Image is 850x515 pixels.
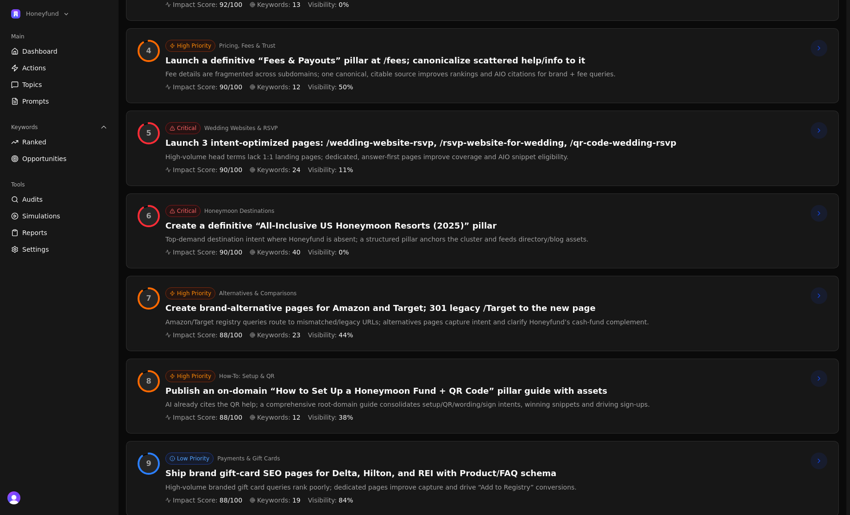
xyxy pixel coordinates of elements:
div: Main [7,29,111,44]
span: Impact Score: [173,82,218,92]
span: Visibility: [308,413,337,422]
div: High Priority [165,287,215,299]
a: Actions [7,61,111,75]
span: 40 [292,248,301,257]
span: Impact Score: [173,165,218,174]
span: 88 /100 [220,330,242,340]
span: 84 % [339,496,353,505]
span: Visibility: [308,330,337,340]
h3: Launch 3 intent-optimized pages: /wedding-website-rsvp, /rsvp-website-for-wedding, /qr-code-weddi... [165,138,676,149]
span: 38 % [339,413,353,422]
span: Dashboard [22,47,57,56]
span: Honeyfund [26,10,59,18]
span: Actions [22,63,46,73]
span: Keywords: [257,82,290,92]
span: Keywords: [257,165,290,174]
span: 23 [292,330,301,340]
div: Rank 8, Impact 88% [139,372,158,391]
a: Rank 4, Impact 90%High PriorityPricing, Fees & TrustLaunch a definitive “Fees & Payouts” pillar a... [126,28,839,104]
div: Rank 5, Impact 90% [139,124,158,143]
a: Rank 6, Impact 90%CriticalHoneymoon DestinationsCreate a definitive “All-Inclusive US Honeymoon R... [126,193,839,269]
span: Ranked [22,137,46,147]
span: Opportunities [22,154,67,163]
a: Ranked [7,135,111,149]
a: Simulations [7,209,111,223]
div: Critical [165,205,201,217]
h3: Create a definitive “All-Inclusive US Honeymoon Resorts (2025)” pillar [165,221,588,231]
span: Impact Score: [173,496,218,505]
h3: Publish an on‑domain “How to Set Up a Honeymoon Fund + QR Code” pillar guide with assets [165,386,650,397]
div: Rank 4, Impact 90% [139,42,158,60]
span: Visibility: [308,165,337,174]
span: Keywords: [257,248,290,257]
a: Opportunities [7,151,111,166]
span: Keywords: [257,330,290,340]
span: 88 /100 [220,413,242,422]
span: Prompts [22,97,49,106]
a: Settings [7,242,111,257]
button: Keywords [7,120,111,135]
div: Critical [165,122,201,134]
button: How-To: Setup & QR [219,372,275,380]
h3: Ship brand gift‑card SEO pages for Delta, Hilton, and REI with Product/FAQ schema [165,468,577,479]
div: High Priority [165,40,215,52]
button: Wedding Websites & RSVP [204,124,278,132]
span: Impact Score: [173,248,218,257]
span: Keywords: [257,413,290,422]
span: Simulations [22,211,60,221]
span: 90 /100 [220,82,242,92]
span: 50 % [339,82,353,92]
span: 12 [292,413,301,422]
a: Rank 5, Impact 90%CriticalWedding Websites & RSVPLaunch 3 intent-optimized pages: /wedding-websit... [126,111,839,186]
span: 0 % [339,248,349,257]
span: 90 /100 [220,165,242,174]
button: Alternatives & Comparisons [219,290,296,297]
h3: Create brand‑alternative pages for Amazon and Target; 301 legacy /Target to the new page [165,303,649,314]
span: Visibility: [308,248,337,257]
span: Visibility: [308,496,337,505]
a: Rank 7, Impact 88%High PriorityAlternatives & ComparisonsCreate brand‑alternative pages for Amazo... [126,276,839,351]
div: Low Priority [165,453,214,465]
p: Fee details are fragmented across subdomains; one canonical, citable source improves rankings and... [165,69,616,79]
span: Visibility: [308,82,337,92]
span: 19 [292,496,301,505]
a: Prompts [7,94,111,109]
a: Audits [7,192,111,207]
span: Keywords: [257,496,290,505]
button: Pricing, Fees & Trust [219,42,275,50]
h3: Launch a definitive “Fees & Payouts” pillar at /fees; canonicalize scattered help/info to it [165,56,616,66]
button: Payments & Gift Cards [217,455,280,462]
button: Honeymoon Destinations [204,207,274,215]
button: Open organization switcher [7,7,74,20]
span: Audits [22,195,43,204]
div: Rank 6, Impact 90% [139,207,158,225]
span: Topics [22,80,42,89]
span: Impact Score: [173,413,218,422]
span: 44 % [339,330,353,340]
span: 90 /100 [220,248,242,257]
p: Top-demand destination intent where Honeyfund is absent; a structured pillar anchors the cluster ... [165,235,588,244]
a: Rank 8, Impact 88%High PriorityHow-To: Setup & QRPublish an on‑domain “How to Set Up a Honeymoon ... [126,359,839,434]
div: Rank 7, Impact 88% [139,289,158,308]
img: 's logo [7,491,20,504]
span: Settings [22,245,49,254]
span: 88 /100 [220,496,242,505]
span: Impact Score: [173,330,218,340]
a: Dashboard [7,44,111,59]
button: Open user button [7,491,20,504]
a: Topics [7,77,111,92]
span: 12 [292,82,301,92]
span: 24 [292,165,301,174]
p: AI already cites the QR help; a comprehensive root‑domain guide consolidates setup/QR/wording/sig... [165,400,650,409]
div: Rank 9, Impact 88% [139,454,158,473]
a: Reports [7,225,111,240]
img: Honeyfund [11,9,20,19]
div: Tools [7,177,111,192]
div: High Priority [165,370,215,382]
p: High-volume branded gift card queries rank poorly; dedicated pages improve capture and drive “Add... [165,483,577,492]
p: High-volume head terms lack 1:1 landing pages; dedicated, answer-first pages improve coverage and... [165,152,676,161]
span: Reports [22,228,47,237]
span: 11 % [339,165,353,174]
p: Amazon/Target registry queries route to mismatched/legacy URLs; alternatives pages capture intent... [165,317,649,327]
